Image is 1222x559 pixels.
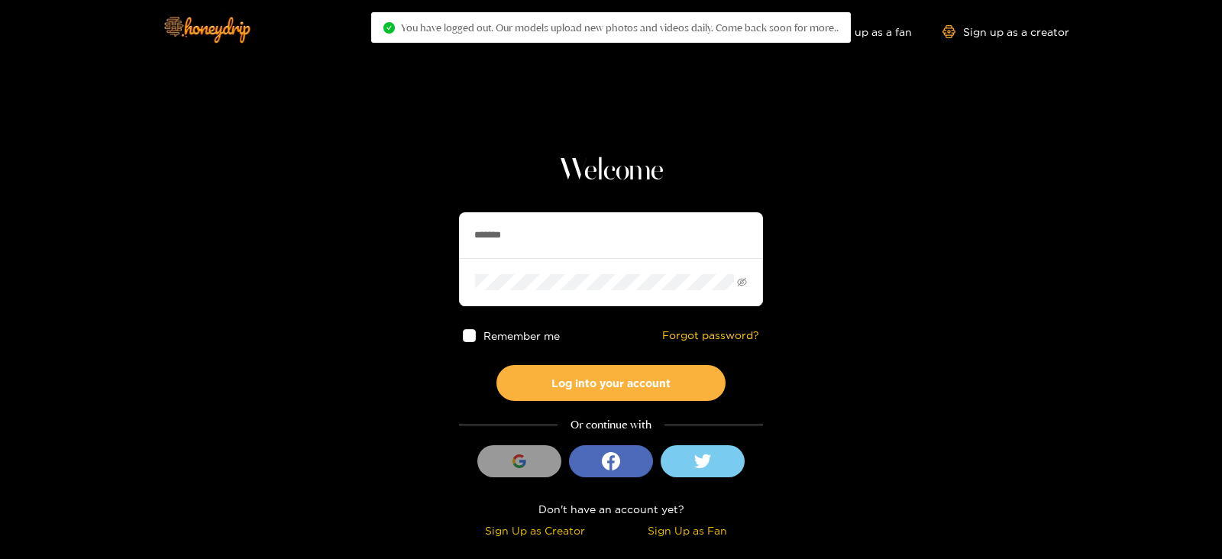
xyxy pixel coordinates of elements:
div: Sign Up as Fan [615,522,759,539]
span: Remember me [483,330,560,341]
span: check-circle [383,22,395,34]
h1: Welcome [459,153,763,189]
a: Sign up as a fan [807,25,912,38]
span: eye-invisible [737,277,747,287]
span: You have logged out. Our models upload new photos and videos daily. Come back soon for more.. [401,21,839,34]
div: Or continue with [459,416,763,434]
button: Log into your account [496,365,726,401]
a: Sign up as a creator [942,25,1069,38]
div: Sign Up as Creator [463,522,607,539]
div: Don't have an account yet? [459,500,763,518]
a: Forgot password? [662,329,759,342]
